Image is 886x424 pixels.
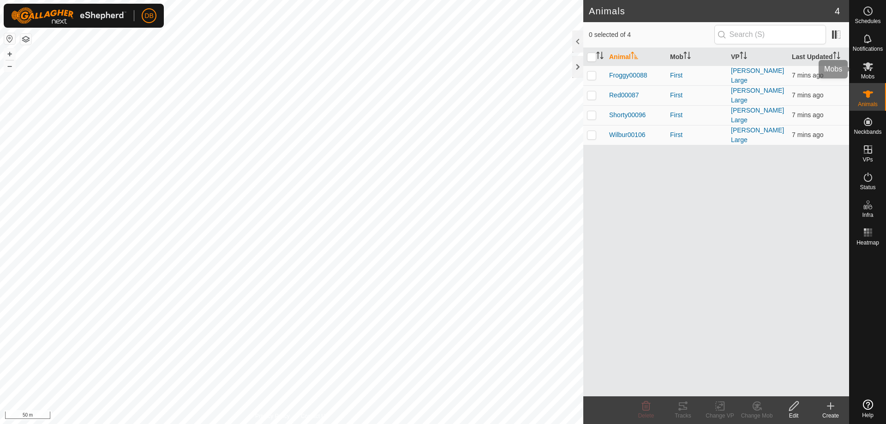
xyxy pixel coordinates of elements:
th: Mob [666,48,727,66]
div: Edit [775,412,812,420]
a: Help [850,396,886,422]
th: Animal [605,48,666,66]
p-sorticon: Activate to sort [631,53,638,60]
span: Froggy00088 [609,71,647,80]
span: 19 Sept 2025, 1:14 pm [792,72,823,79]
div: First [670,90,724,100]
div: First [670,71,724,80]
button: Map Layers [20,34,31,45]
span: Help [862,412,874,418]
p-sorticon: Activate to sort [683,53,691,60]
span: Heatmap [856,240,879,245]
input: Search (S) [714,25,826,44]
div: First [670,130,724,140]
span: Infra [862,212,873,218]
a: [PERSON_NAME] Large [731,67,784,84]
a: Contact Us [301,412,328,420]
span: 19 Sept 2025, 1:14 pm [792,91,823,99]
div: Create [812,412,849,420]
p-sorticon: Activate to sort [833,53,840,60]
a: [PERSON_NAME] Large [731,107,784,124]
a: [PERSON_NAME] Large [731,87,784,104]
a: [PERSON_NAME] Large [731,126,784,143]
span: Animals [858,102,878,107]
span: Wilbur00106 [609,130,646,140]
span: Mobs [861,74,874,79]
span: 19 Sept 2025, 1:14 pm [792,111,823,119]
span: Delete [638,412,654,419]
span: 0 selected of 4 [589,30,714,40]
img: Gallagher Logo [11,7,126,24]
button: + [4,48,15,60]
span: DB [144,11,153,21]
span: 19 Sept 2025, 1:14 pm [792,131,823,138]
span: 4 [835,4,840,18]
th: Last Updated [788,48,849,66]
div: Tracks [664,412,701,420]
button: Reset Map [4,33,15,44]
th: VP [727,48,788,66]
div: Change Mob [738,412,775,420]
span: VPs [862,157,873,162]
span: Red00087 [609,90,639,100]
span: Shorty00096 [609,110,646,120]
div: First [670,110,724,120]
button: – [4,60,15,72]
h2: Animals [589,6,835,17]
div: Change VP [701,412,738,420]
span: Status [860,185,875,190]
span: Neckbands [854,129,881,135]
span: Schedules [855,18,880,24]
a: Privacy Policy [255,412,290,420]
span: Notifications [853,46,883,52]
p-sorticon: Activate to sort [596,53,604,60]
p-sorticon: Activate to sort [740,53,747,60]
